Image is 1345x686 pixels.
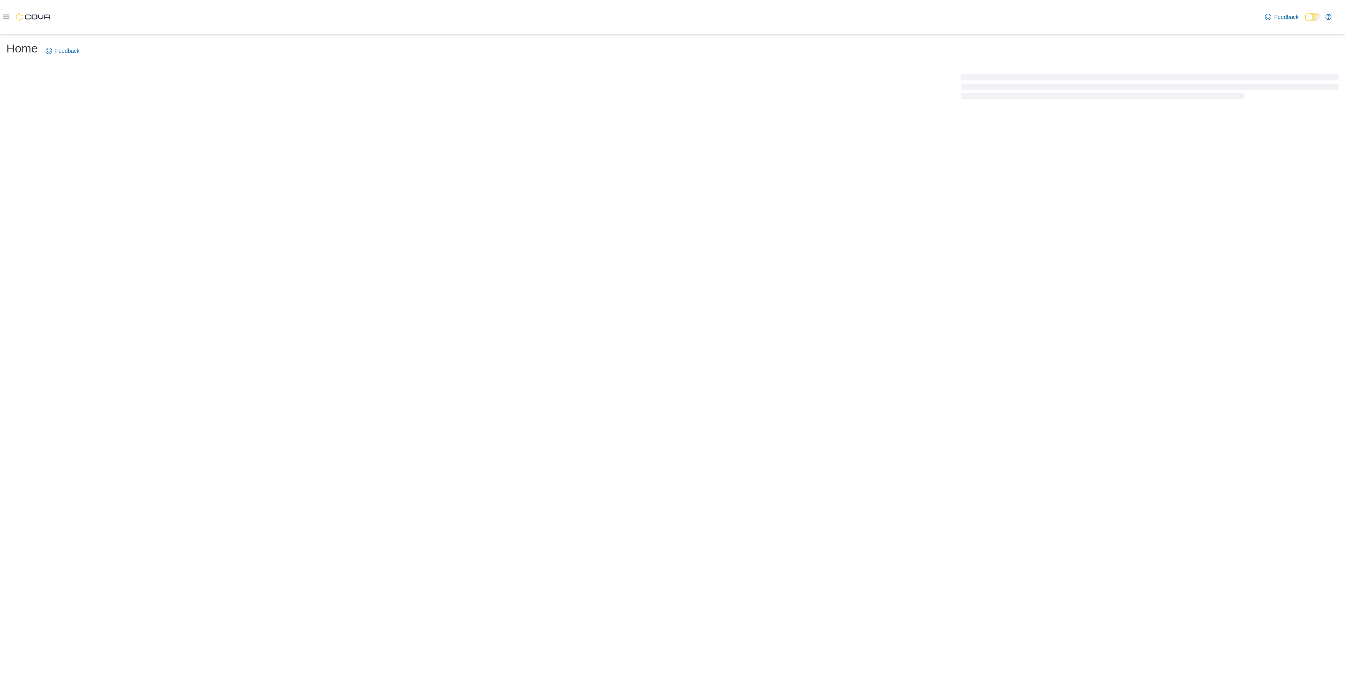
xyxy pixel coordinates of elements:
span: Feedback [55,47,79,55]
span: Feedback [1274,13,1298,21]
img: Cova [16,13,51,21]
span: Loading [961,76,1339,101]
a: Feedback [43,43,82,59]
h1: Home [6,41,38,56]
input: Dark Mode [1305,13,1321,21]
a: Feedback [1262,9,1302,25]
